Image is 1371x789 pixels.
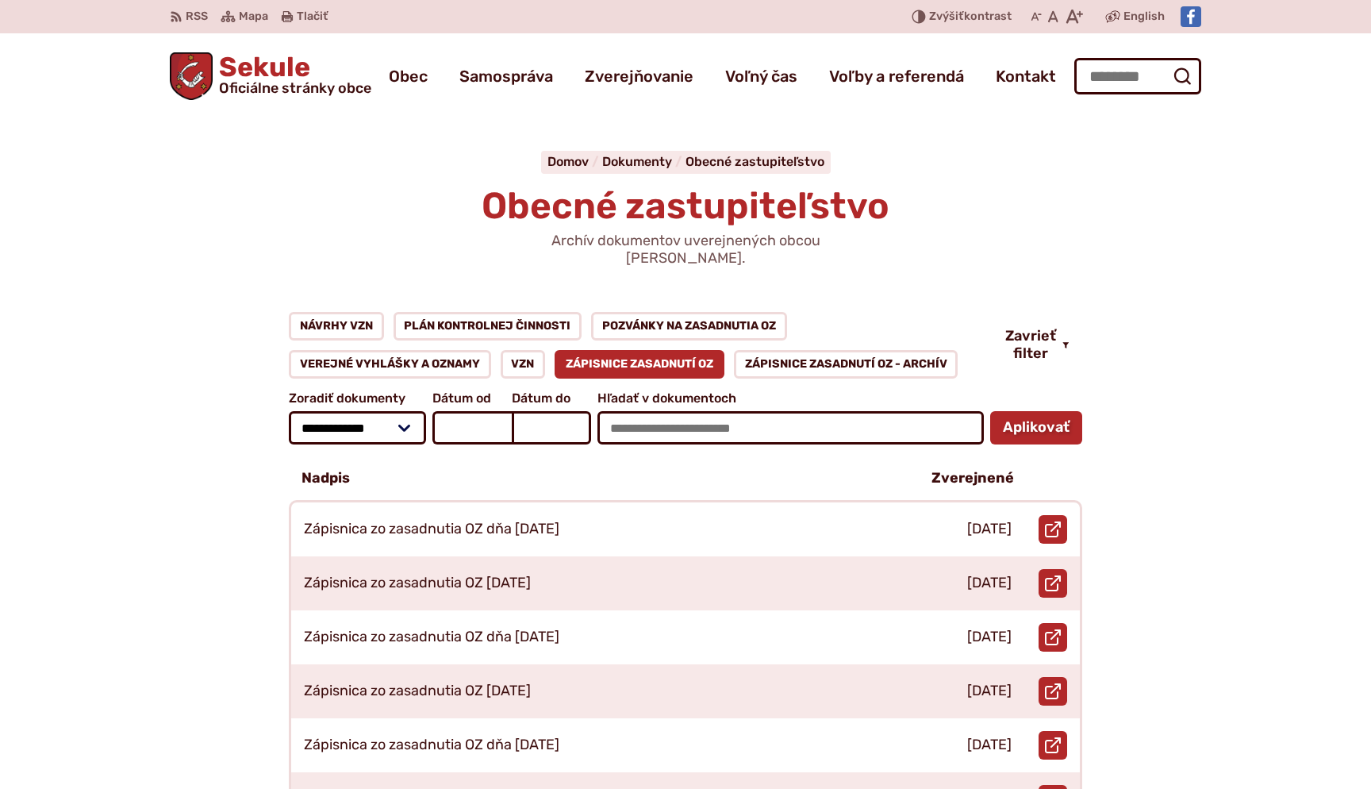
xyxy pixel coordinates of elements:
a: English [1120,7,1168,26]
span: kontrast [929,10,1012,24]
span: Dátum do [512,391,591,406]
a: Zápisnice zasadnutí OZ [555,350,724,379]
span: Dokumenty [602,154,672,169]
p: Archív dokumentov uverejnených obcou [PERSON_NAME]. [495,233,876,267]
a: Domov [547,154,602,169]
img: Prejsť na domovskú stránku [170,52,213,100]
p: [DATE] [967,521,1012,538]
span: Zavrieť filter [1005,328,1056,362]
input: Dátum od [432,411,512,445]
p: [DATE] [967,683,1012,700]
img: Prejsť na Facebook stránku [1181,6,1201,27]
a: Zverejňovanie [585,54,693,98]
a: Návrhy VZN [289,312,384,341]
a: Voľby a referendá [829,54,964,98]
a: VZN [501,350,546,379]
p: Nadpis [301,470,350,487]
p: [DATE] [967,629,1012,646]
select: Zoradiť dokumenty [289,411,426,445]
a: Kontakt [996,54,1056,98]
p: Zápisnica zo zasadnutia OZ dňa [DATE] [304,629,559,646]
a: Obec [389,54,428,98]
a: Pozvánky na zasadnutia OZ [591,312,787,341]
span: Domov [547,154,589,169]
span: English [1123,7,1165,26]
a: Verejné vyhlášky a oznamy [289,350,491,379]
a: Zápisnice zasadnutí OZ - ARCHÍV [734,350,958,379]
p: [DATE] [967,737,1012,754]
p: Zápisnica zo zasadnutia OZ [DATE] [304,683,531,700]
p: [DATE] [967,575,1012,592]
input: Hľadať v dokumentoch [597,411,984,445]
span: Mapa [239,7,268,26]
span: RSS [186,7,208,26]
p: Zverejnené [931,470,1014,487]
a: Dokumenty [602,154,685,169]
p: Zápisnica zo zasadnutia OZ [DATE] [304,575,531,592]
span: Obecné zastupiteľstvo [482,184,889,228]
a: Logo Sekule, prejsť na domovskú stránku. [170,52,371,100]
a: Voľný čas [725,54,797,98]
a: Plán kontrolnej činnosti [394,312,582,341]
span: Hľadať v dokumentoch [597,391,984,406]
span: Zoradiť dokumenty [289,391,426,406]
a: Obecné zastupiteľstvo [685,154,824,169]
p: Zápisnica zo zasadnutia OZ dňa [DATE] [304,737,559,754]
input: Dátum do [512,411,591,445]
span: Dátum od [432,391,512,406]
span: Tlačiť [297,10,328,24]
span: Sekule [213,54,371,95]
button: Aplikovať [990,411,1082,445]
span: Oficiálne stránky obce [219,81,371,95]
p: Zápisnica zo zasadnutia OZ dňa [DATE] [304,521,559,538]
a: Samospráva [459,54,553,98]
span: Zvýšiť [929,10,964,23]
button: Zavrieť filter [993,328,1082,362]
